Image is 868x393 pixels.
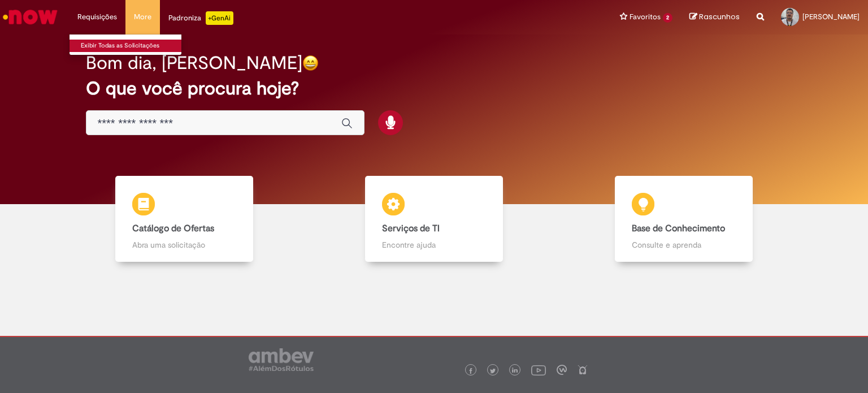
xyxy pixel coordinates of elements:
[86,79,783,98] h2: O que você procura hoje?
[559,176,809,262] a: Base de Conhecimento Consulte e aprenda
[134,11,151,23] span: More
[168,11,233,25] div: Padroniza
[132,239,236,251] p: Abra uma solicitação
[689,12,740,23] a: Rascunhos
[206,11,233,25] p: +GenAi
[663,13,672,23] span: 2
[557,365,567,375] img: logo_footer_workplace.png
[512,368,518,374] img: logo_footer_linkedin.png
[468,368,474,374] img: logo_footer_facebook.png
[802,12,860,21] span: [PERSON_NAME]
[309,176,559,262] a: Serviços de TI Encontre ajuda
[630,11,661,23] span: Favoritos
[382,239,485,251] p: Encontre ajuda
[632,239,735,251] p: Consulte e aprenda
[531,362,546,377] img: logo_footer_youtube.png
[382,223,440,234] b: Serviços de TI
[699,11,740,22] span: Rascunhos
[490,368,496,374] img: logo_footer_twitter.png
[249,348,314,371] img: logo_footer_ambev_rotulo_gray.png
[1,6,59,28] img: ServiceNow
[632,223,725,234] b: Base de Conhecimento
[69,34,182,55] ul: Requisições
[77,11,117,23] span: Requisições
[132,223,214,234] b: Catálogo de Ofertas
[302,55,319,71] img: happy-face.png
[578,365,588,375] img: logo_footer_naosei.png
[70,40,194,52] a: Exibir Todas as Solicitações
[86,53,302,73] h2: Bom dia, [PERSON_NAME]
[59,176,309,262] a: Catálogo de Ofertas Abra uma solicitação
